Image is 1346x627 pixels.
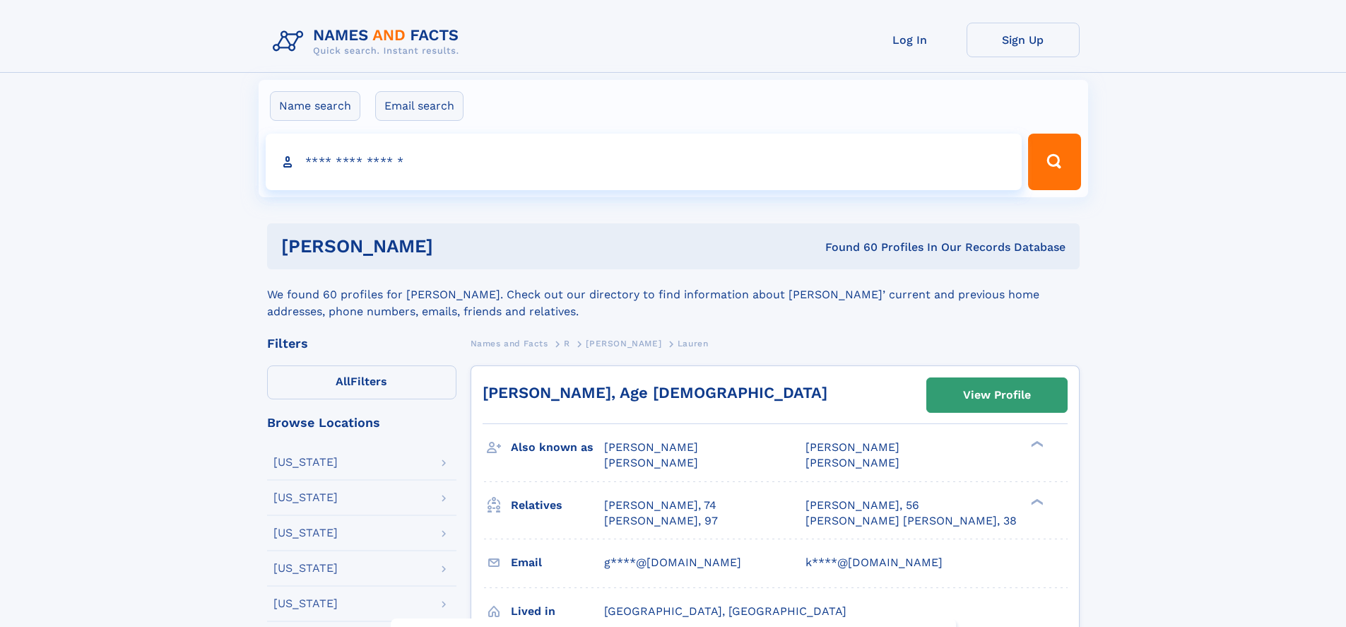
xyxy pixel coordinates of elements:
a: [PERSON_NAME], 74 [604,498,716,513]
div: ❯ [1027,440,1044,449]
input: search input [266,134,1022,190]
a: Names and Facts [471,334,548,352]
div: [US_STATE] [273,492,338,503]
h3: Lived in [511,599,604,623]
div: [US_STATE] [273,457,338,468]
div: Browse Locations [267,416,456,429]
div: [US_STATE] [273,527,338,539]
span: All [336,375,350,388]
div: Filters [267,337,456,350]
div: We found 60 profiles for [PERSON_NAME]. Check out our directory to find information about [PERSON... [267,269,1080,320]
button: Search Button [1028,134,1080,190]
div: Found 60 Profiles In Our Records Database [629,240,1065,255]
span: [PERSON_NAME] [586,339,661,348]
a: Log In [854,23,967,57]
span: [PERSON_NAME] [604,456,698,469]
span: Lauren [678,339,709,348]
img: Logo Names and Facts [267,23,471,61]
h1: [PERSON_NAME] [281,238,630,255]
div: [US_STATE] [273,563,338,574]
span: [PERSON_NAME] [805,456,899,469]
a: [PERSON_NAME] [586,334,661,352]
span: R [564,339,570,348]
span: [PERSON_NAME] [805,440,899,454]
label: Email search [375,91,464,121]
h3: Email [511,551,604,575]
label: Filters [267,365,456,399]
div: View Profile [963,379,1031,411]
a: View Profile [927,378,1067,412]
a: Sign Up [967,23,1080,57]
a: [PERSON_NAME], 97 [604,513,718,529]
div: [US_STATE] [273,598,338,609]
a: [PERSON_NAME], 56 [805,498,919,513]
span: [GEOGRAPHIC_DATA], [GEOGRAPHIC_DATA] [604,604,846,618]
span: [PERSON_NAME] [604,440,698,454]
div: ❯ [1027,497,1044,506]
label: Name search [270,91,360,121]
h3: Relatives [511,493,604,517]
h3: Also known as [511,435,604,459]
a: R [564,334,570,352]
a: [PERSON_NAME] [PERSON_NAME], 38 [805,513,1017,529]
a: [PERSON_NAME], Age [DEMOGRAPHIC_DATA] [483,384,827,402]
